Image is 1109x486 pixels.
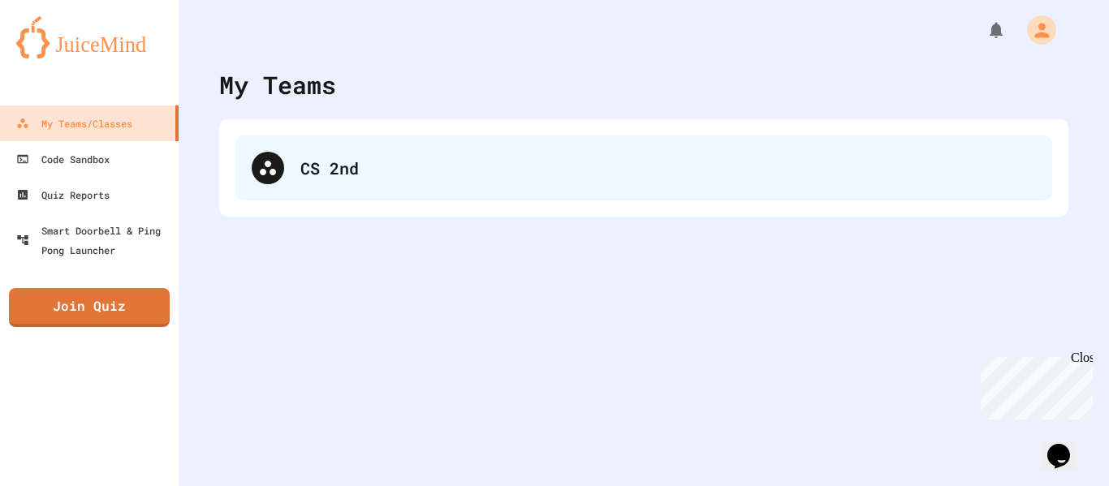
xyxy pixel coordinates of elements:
[956,16,1010,44] div: My Notifications
[16,16,162,58] img: logo-orange.svg
[16,114,132,133] div: My Teams/Classes
[6,6,112,103] div: Chat with us now!Close
[219,67,336,103] div: My Teams
[1041,421,1093,470] iframe: chat widget
[1010,11,1060,49] div: My Account
[9,288,170,327] a: Join Quiz
[16,149,110,169] div: Code Sandbox
[974,351,1093,419] iframe: chat widget
[235,135,1052,200] div: CS 2nd
[16,185,110,204] div: Quiz Reports
[300,156,1036,180] div: CS 2nd
[16,221,172,260] div: Smart Doorbell & Ping Pong Launcher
